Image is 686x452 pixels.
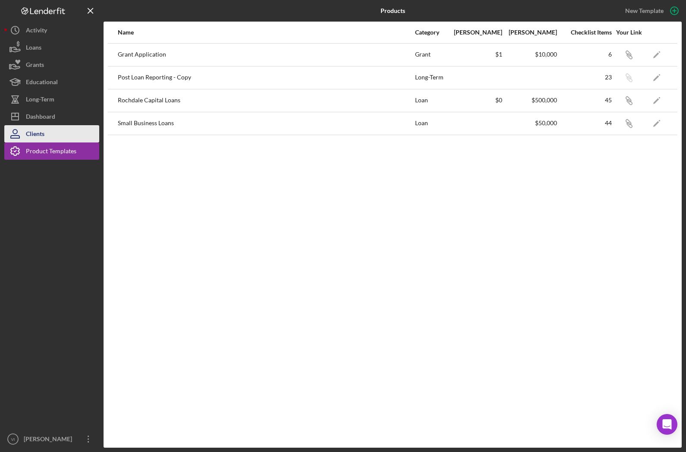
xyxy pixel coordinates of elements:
[4,73,99,91] button: Educational
[503,51,557,58] div: $10,000
[620,4,682,17] button: New Template
[26,39,41,58] div: Loans
[26,22,47,41] div: Activity
[118,67,414,89] div: Post Loan Reporting - Copy
[4,108,99,125] button: Dashboard
[118,90,414,111] div: Rochdale Capital Loans
[4,56,99,73] button: Grants
[415,44,447,66] div: Grant
[448,97,502,104] div: $0
[26,125,44,145] div: Clients
[558,120,612,126] div: 44
[448,51,502,58] div: $1
[118,29,414,36] div: Name
[118,113,414,134] div: Small Business Loans
[558,74,612,81] div: 23
[11,437,15,442] text: VI
[415,90,447,111] div: Loan
[4,142,99,160] button: Product Templates
[503,29,557,36] div: [PERSON_NAME]
[558,29,612,36] div: Checklist Items
[503,120,557,126] div: $50,000
[26,91,54,110] div: Long-Term
[415,67,447,89] div: Long-Term
[118,44,414,66] div: Grant Application
[4,125,99,142] button: Clients
[503,97,557,104] div: $500,000
[26,142,76,162] div: Product Templates
[558,97,612,104] div: 45
[26,108,55,127] div: Dashboard
[26,73,58,93] div: Educational
[625,4,664,17] div: New Template
[4,22,99,39] button: Activity
[415,113,447,134] div: Loan
[4,91,99,108] button: Long-Term
[657,414,677,435] div: Open Intercom Messenger
[415,29,447,36] div: Category
[558,51,612,58] div: 6
[4,39,99,56] button: Loans
[381,7,405,14] b: Products
[26,56,44,76] div: Grants
[22,430,78,450] div: [PERSON_NAME]
[613,29,645,36] div: Your Link
[448,29,502,36] div: [PERSON_NAME]
[4,430,99,448] button: VI[PERSON_NAME]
